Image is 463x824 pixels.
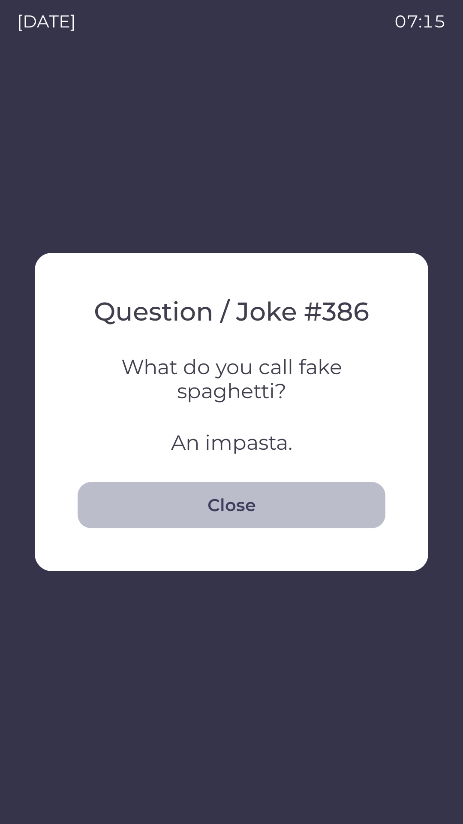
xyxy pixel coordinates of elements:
h3: What do you call fake spaghetti? [78,355,385,403]
h3: An impasta. [78,430,385,454]
p: [DATE] [17,9,76,34]
button: Close [78,482,385,528]
p: 07:15 [394,9,446,34]
h2: Question / Joke # 386 [78,296,385,327]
